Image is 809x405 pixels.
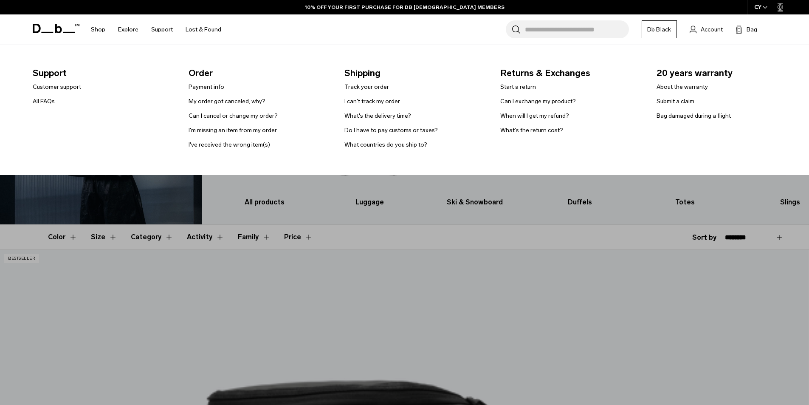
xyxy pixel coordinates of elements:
a: I'm missing an item from my order [189,126,277,135]
a: Lost & Found [186,14,221,45]
a: My order got canceled, why? [189,97,265,106]
a: All FAQs [33,97,55,106]
span: Bag [747,25,757,34]
a: Explore [118,14,138,45]
a: What's the delivery time? [344,111,411,120]
a: Db Black [642,20,677,38]
button: Bag [736,24,757,34]
nav: Main Navigation [85,14,228,45]
a: Bag damaged during a flight [657,111,731,120]
a: What's the return cost? [500,126,563,135]
a: Do I have to pay customs or taxes? [344,126,438,135]
span: Shipping [344,66,487,80]
a: Can I cancel or change my order? [189,111,278,120]
a: Submit a claim [657,97,694,106]
a: Customer support [33,82,81,91]
a: Support [151,14,173,45]
a: Account [690,24,723,34]
span: Account [701,25,723,34]
a: Payment info [189,82,224,91]
a: I can't track my order [344,97,400,106]
span: Order [189,66,331,80]
span: Returns & Exchanges [500,66,643,80]
a: About the warranty [657,82,708,91]
a: Can I exchange my product? [500,97,576,106]
a: 10% OFF YOUR FIRST PURCHASE FOR DB [DEMOGRAPHIC_DATA] MEMBERS [305,3,505,11]
span: 20 years warranty [657,66,799,80]
span: Support [33,66,175,80]
a: When will I get my refund? [500,111,569,120]
a: Shop [91,14,105,45]
a: What countries do you ship to? [344,140,427,149]
a: Track your order [344,82,389,91]
a: I've received the wrong item(s) [189,140,270,149]
a: Start a return [500,82,536,91]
